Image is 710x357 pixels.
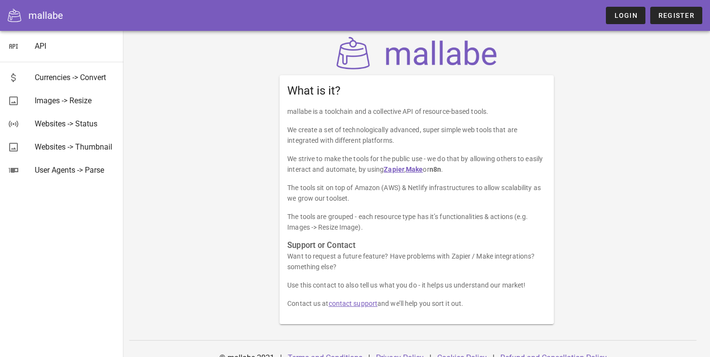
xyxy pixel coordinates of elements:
[35,142,116,151] div: Websites -> Thumbnail
[287,153,546,175] p: We strive to make the tools for the public use - we do that by allowing others to easily interact...
[334,37,500,69] img: mallabe Logo
[650,7,702,24] a: Register
[287,240,546,251] h3: Support or Contact
[35,96,116,105] div: Images -> Resize
[287,211,546,233] p: The tools are grouped - each resource type has it’s functionalities & actions (e.g. Images -> Res...
[280,75,554,106] div: What is it?
[35,119,116,128] div: Websites -> Status
[329,300,378,307] a: contact support
[606,7,645,24] a: Login
[614,12,637,19] span: Login
[429,165,441,173] strong: n8n
[35,73,116,82] div: Currencies -> Convert
[287,298,546,309] p: Contact us at and we’ll help you sort it out.
[287,124,546,146] p: We create a set of technologically advanced, super simple web tools that are integrated with diff...
[384,165,404,173] a: Zapier
[406,165,423,173] a: Make
[658,12,695,19] span: Register
[287,182,546,204] p: The tools sit on top of Amazon (AWS) & Netlify infrastructures to allow scalability as we grow ou...
[287,106,546,117] p: mallabe is a toolchain and a collective API of resource-based tools.
[287,280,546,290] p: Use this contact to also tell us what you do - it helps us understand our market!
[35,41,116,51] div: API
[28,8,63,23] div: mallabe
[35,165,116,175] div: User Agents -> Parse
[287,251,546,272] p: Want to request a future feature? Have problems with Zapier / Make integrations? something else?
